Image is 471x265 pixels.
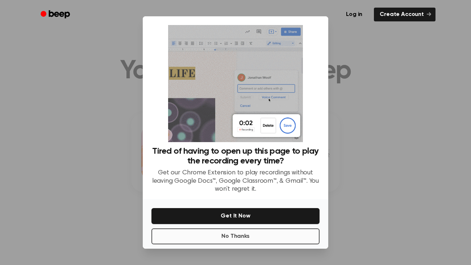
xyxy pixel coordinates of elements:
[168,25,303,142] img: Beep extension in action
[151,208,320,224] button: Get It Now
[36,8,76,22] a: Beep
[339,6,370,23] a: Log in
[151,146,320,166] h3: Tired of having to open up this page to play the recording every time?
[151,228,320,244] button: No Thanks
[151,169,320,194] p: Get our Chrome Extension to play recordings without leaving Google Docs™, Google Classroom™, & Gm...
[374,8,435,21] a: Create Account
